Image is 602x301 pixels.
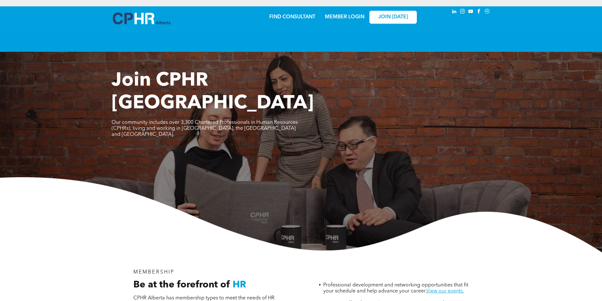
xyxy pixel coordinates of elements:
a: instagram [459,8,466,16]
span: Our community includes over 3,300 Chartered Professionals in Human Resources (CPHRs), living and ... [112,120,298,137]
span: MEMBERSHIP [133,270,175,275]
a: View our events. [426,289,464,294]
span: Professional development and networking opportunities that fit your schedule and help advance you... [323,283,468,294]
a: Social network [484,8,491,16]
a: linkedin [451,8,458,16]
span: Join CPHR [GEOGRAPHIC_DATA] [112,71,314,113]
a: FIND CONSULTANT [269,15,315,20]
span: HR [233,280,246,290]
img: A blue and white logo for cp alberta [113,13,170,24]
a: JOIN [DATE] [369,11,417,24]
span: Be at the forefront of [133,280,230,290]
span: JOIN [DATE] [378,14,408,20]
a: youtube [467,8,474,16]
a: facebook [476,8,483,16]
a: MEMBER LOGIN [325,15,364,20]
